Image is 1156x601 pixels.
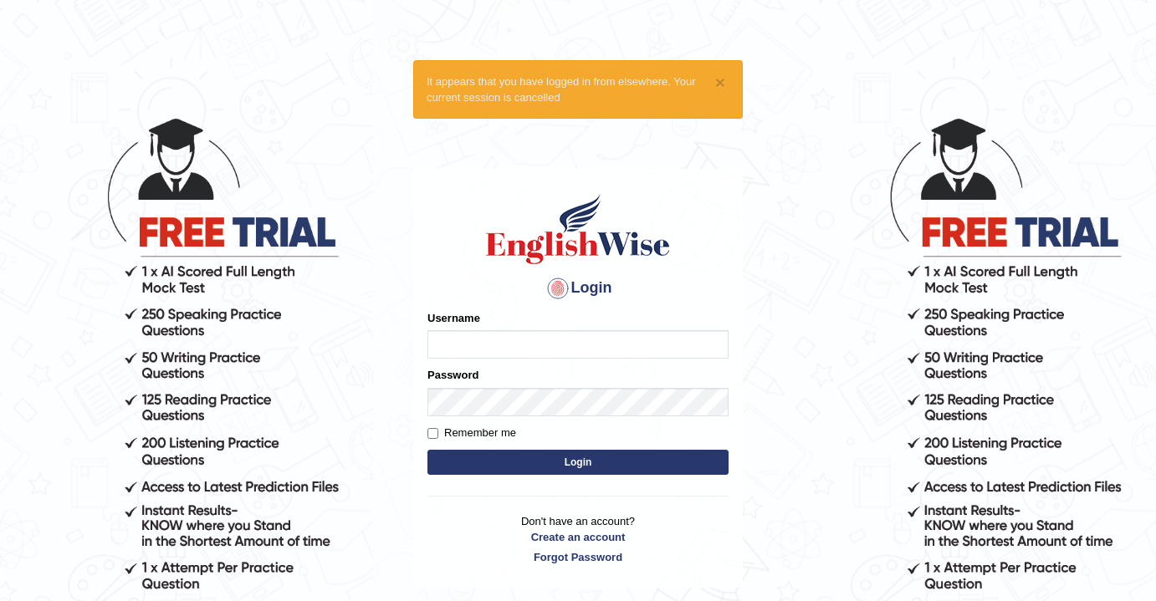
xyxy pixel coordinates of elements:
[413,60,743,119] div: It appears that you have logged in from elsewhere. Your current session is cancelled
[427,513,729,565] p: Don't have an account?
[427,549,729,565] a: Forgot Password
[427,529,729,545] a: Create an account
[427,310,480,326] label: Username
[427,367,478,383] label: Password
[427,275,729,302] h4: Login
[427,425,516,441] label: Remember me
[427,450,729,475] button: Login
[715,74,725,91] button: ×
[427,428,438,439] input: Remember me
[483,191,673,267] img: Logo of English Wise sign in for intelligent practice with AI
